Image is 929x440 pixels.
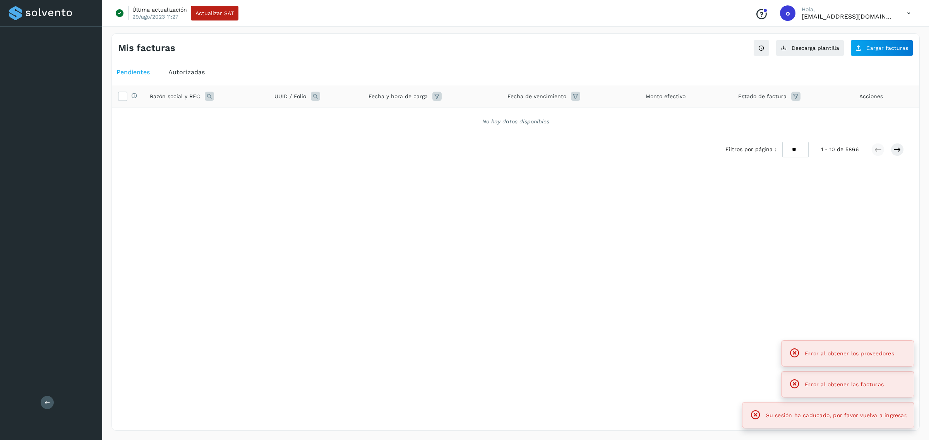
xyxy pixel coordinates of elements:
[118,43,175,54] h4: Mis facturas
[802,13,895,20] p: orlando@rfllogistics.com.mx
[859,92,883,101] span: Acciones
[274,92,306,101] span: UUID / Folio
[132,6,187,13] p: Última actualización
[738,92,787,101] span: Estado de factura
[168,68,205,76] span: Autorizadas
[766,412,908,418] span: Su sesión ha caducado, por favor vuelva a ingresar.
[195,10,234,16] span: Actualizar SAT
[776,40,844,56] button: Descarga plantilla
[850,40,913,56] button: Cargar facturas
[802,6,895,13] p: Hola,
[646,92,686,101] span: Monto efectivo
[805,381,884,387] span: Error al obtener las facturas
[369,92,428,101] span: Fecha y hora de carga
[122,118,909,126] div: No hay datos disponibles
[805,350,894,356] span: Error al obtener los proveedores
[132,13,178,20] p: 29/ago/2023 11:27
[191,6,238,20] button: Actualizar SAT
[866,45,908,51] span: Cargar facturas
[792,45,839,51] span: Descarga plantilla
[725,145,776,153] span: Filtros por página :
[507,92,566,101] span: Fecha de vencimiento
[150,92,200,101] span: Razón social y RFC
[821,145,859,153] span: 1 - 10 de 5866
[117,68,150,76] span: Pendientes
